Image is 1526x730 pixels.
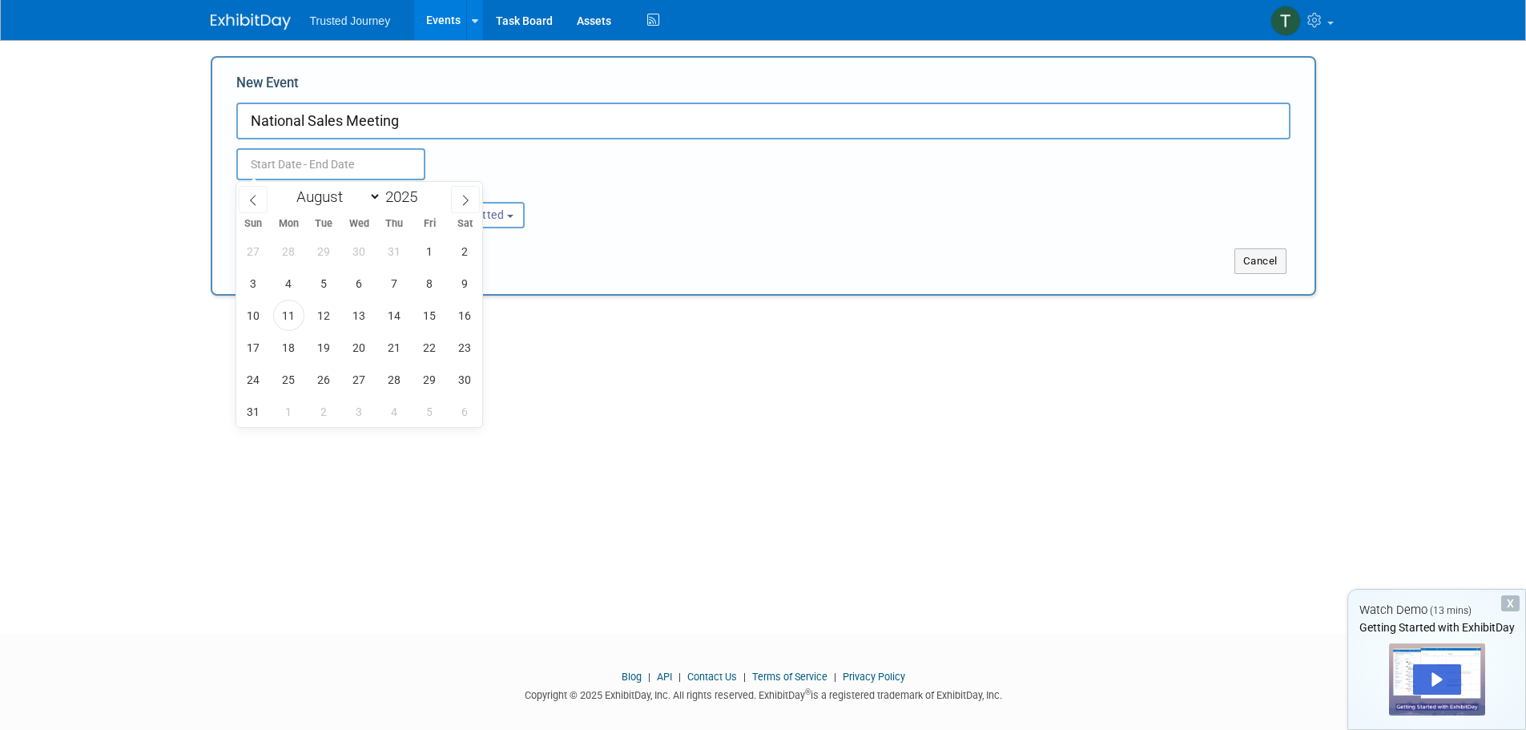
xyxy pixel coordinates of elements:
div: Dismiss [1501,595,1520,611]
span: August 1, 2025 [414,236,445,267]
a: Terms of Service [752,671,827,683]
span: August 18, 2025 [273,332,304,363]
span: July 27, 2025 [238,236,269,267]
div: Watch Demo [1348,602,1525,619]
span: August 24, 2025 [238,364,269,395]
span: | [674,671,685,683]
span: September 6, 2025 [449,396,481,427]
span: September 5, 2025 [414,396,445,427]
span: August 4, 2025 [273,268,304,299]
div: Attendance / Format: [236,180,392,201]
span: July 31, 2025 [379,236,410,267]
img: Teresa DeVries [1270,6,1301,36]
div: Getting Started with ExhibitDay [1348,619,1525,635]
span: August 30, 2025 [449,364,481,395]
span: August 27, 2025 [344,364,375,395]
sup: ® [805,688,811,696]
span: August 28, 2025 [379,364,410,395]
span: Sat [447,219,482,229]
span: | [830,671,840,683]
span: Trusted Journey [310,14,391,27]
a: Privacy Policy [843,671,905,683]
span: August 9, 2025 [449,268,481,299]
span: August 17, 2025 [238,332,269,363]
span: Sun [236,219,272,229]
a: API [657,671,672,683]
span: August 29, 2025 [414,364,445,395]
span: Thu [376,219,412,229]
span: Wed [341,219,376,229]
div: Play [1413,664,1461,695]
input: Year [381,188,429,206]
span: August 13, 2025 [344,300,375,331]
span: Mon [271,219,306,229]
span: September 1, 2025 [273,396,304,427]
span: August 21, 2025 [379,332,410,363]
a: Blog [622,671,642,683]
span: September 4, 2025 [379,396,410,427]
span: August 5, 2025 [308,268,340,299]
span: (13 mins) [1430,605,1472,616]
img: ExhibitDay [211,14,291,30]
input: Name of Trade Show / Conference [236,103,1290,139]
label: New Event [236,74,299,99]
span: August 16, 2025 [449,300,481,331]
span: July 29, 2025 [308,236,340,267]
span: August 23, 2025 [449,332,481,363]
span: August 31, 2025 [238,396,269,427]
span: August 15, 2025 [414,300,445,331]
span: July 30, 2025 [344,236,375,267]
span: August 8, 2025 [414,268,445,299]
span: August 25, 2025 [273,364,304,395]
select: Month [289,187,381,207]
span: August 6, 2025 [344,268,375,299]
span: August 20, 2025 [344,332,375,363]
span: August 12, 2025 [308,300,340,331]
button: Cancel [1234,248,1286,274]
span: August 26, 2025 [308,364,340,395]
span: August 10, 2025 [238,300,269,331]
span: August 14, 2025 [379,300,410,331]
span: September 2, 2025 [308,396,340,427]
span: August 3, 2025 [238,268,269,299]
span: August 22, 2025 [414,332,445,363]
span: September 3, 2025 [344,396,375,427]
span: August 2, 2025 [449,236,481,267]
span: Fri [412,219,447,229]
span: July 28, 2025 [273,236,304,267]
span: | [644,671,654,683]
span: | [739,671,750,683]
a: Contact Us [687,671,737,683]
span: August 19, 2025 [308,332,340,363]
span: Tue [306,219,341,229]
span: August 11, 2025 [273,300,304,331]
input: Start Date - End Date [236,148,425,180]
span: August 7, 2025 [379,268,410,299]
div: Participation: [416,180,571,201]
